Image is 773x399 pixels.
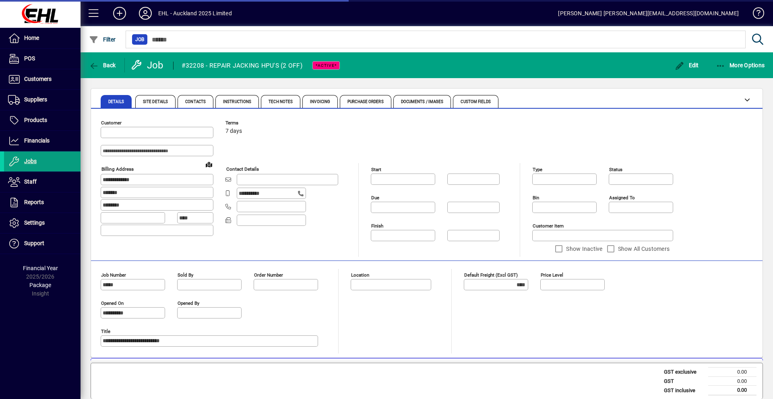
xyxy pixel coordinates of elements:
[101,120,122,126] mat-label: Customer
[24,137,50,144] span: Financials
[716,62,765,68] span: More Options
[533,167,542,172] mat-label: Type
[107,6,132,21] button: Add
[371,195,379,201] mat-label: Due
[24,219,45,226] span: Settings
[660,376,708,386] td: GST
[223,100,251,104] span: Instructions
[660,386,708,395] td: GST inclusive
[371,223,383,229] mat-label: Finish
[89,36,116,43] span: Filter
[461,100,490,104] span: Custom Fields
[131,59,165,72] div: Job
[4,172,81,192] a: Staff
[89,62,116,68] span: Back
[708,368,756,377] td: 0.00
[24,240,44,246] span: Support
[464,272,518,278] mat-label: Default Freight (excl GST)
[4,192,81,213] a: Reports
[708,376,756,386] td: 0.00
[185,100,206,104] span: Contacts
[675,62,699,68] span: Edit
[4,49,81,69] a: POS
[4,110,81,130] a: Products
[143,100,168,104] span: Site Details
[24,158,37,164] span: Jobs
[24,35,39,41] span: Home
[182,59,302,72] div: #32208 - REPAIR JACKING HPU'S (2 OFF)
[714,58,767,72] button: More Options
[541,272,563,278] mat-label: Price Level
[609,195,635,201] mat-label: Assigned to
[203,158,215,171] a: View on map
[660,368,708,377] td: GST exclusive
[135,35,144,43] span: Job
[4,69,81,89] a: Customers
[533,223,564,229] mat-label: Customer Item
[351,272,369,278] mat-label: Location
[158,7,232,20] div: EHL - Auckland 2025 Limited
[225,120,274,126] span: Terms
[4,213,81,233] a: Settings
[558,7,739,20] div: [PERSON_NAME] [PERSON_NAME][EMAIL_ADDRESS][DOMAIN_NAME]
[401,100,444,104] span: Documents / Images
[609,167,622,172] mat-label: Status
[371,167,381,172] mat-label: Start
[4,28,81,48] a: Home
[24,178,37,185] span: Staff
[533,195,539,201] mat-label: Bin
[132,6,158,21] button: Profile
[4,234,81,254] a: Support
[87,32,118,47] button: Filter
[24,76,52,82] span: Customers
[747,2,763,28] a: Knowledge Base
[178,272,193,278] mat-label: Sold by
[4,90,81,110] a: Suppliers
[101,272,126,278] mat-label: Job number
[24,117,47,123] span: Products
[310,100,330,104] span: Invoicing
[4,131,81,151] a: Financials
[81,58,125,72] app-page-header-button: Back
[673,58,701,72] button: Edit
[708,386,756,395] td: 0.00
[101,300,124,306] mat-label: Opened On
[24,199,44,205] span: Reports
[269,100,293,104] span: Tech Notes
[101,329,110,334] mat-label: Title
[225,128,242,134] span: 7 days
[178,300,199,306] mat-label: Opened by
[254,272,283,278] mat-label: Order number
[23,265,58,271] span: Financial Year
[29,282,51,288] span: Package
[347,100,384,104] span: Purchase Orders
[24,55,35,62] span: POS
[87,58,118,72] button: Back
[108,100,124,104] span: Details
[24,96,47,103] span: Suppliers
